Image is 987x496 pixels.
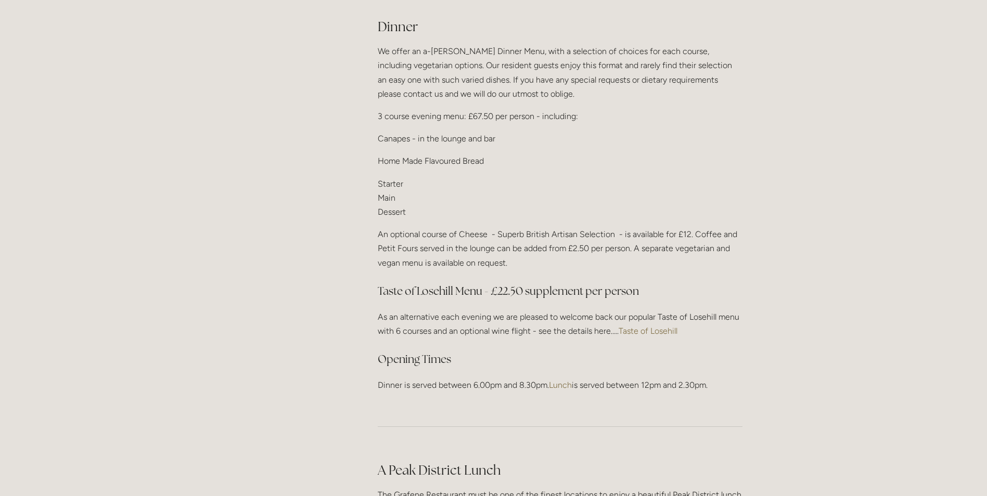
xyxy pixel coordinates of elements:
[378,132,742,146] p: Canapes - in the lounge and bar
[378,177,742,219] p: Starter Main Dessert
[378,109,742,123] p: 3 course evening menu: £67.50 per person - including:
[378,349,742,370] h3: Opening Times
[378,461,742,479] h2: A Peak District Lunch
[378,18,742,36] h2: Dinner
[549,380,572,390] a: Lunch
[619,326,677,336] a: Taste of Losehill
[378,310,742,338] p: As an alternative each evening we are pleased to welcome back our popular Taste of Losehill menu ...
[378,281,742,302] h3: Taste of Losehill Menu - £22.50 supplement per person
[378,154,742,168] p: Home Made Flavoured Bread
[378,44,742,101] p: We offer an a-[PERSON_NAME] Dinner Menu, with a selection of choices for each course, including v...
[378,378,742,392] p: Dinner is served between 6.00pm and 8.30pm. is served between 12pm and 2.30pm.
[378,227,742,270] p: An optional course of Cheese - Superb British Artisan Selection - is available for £12. Coffee an...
